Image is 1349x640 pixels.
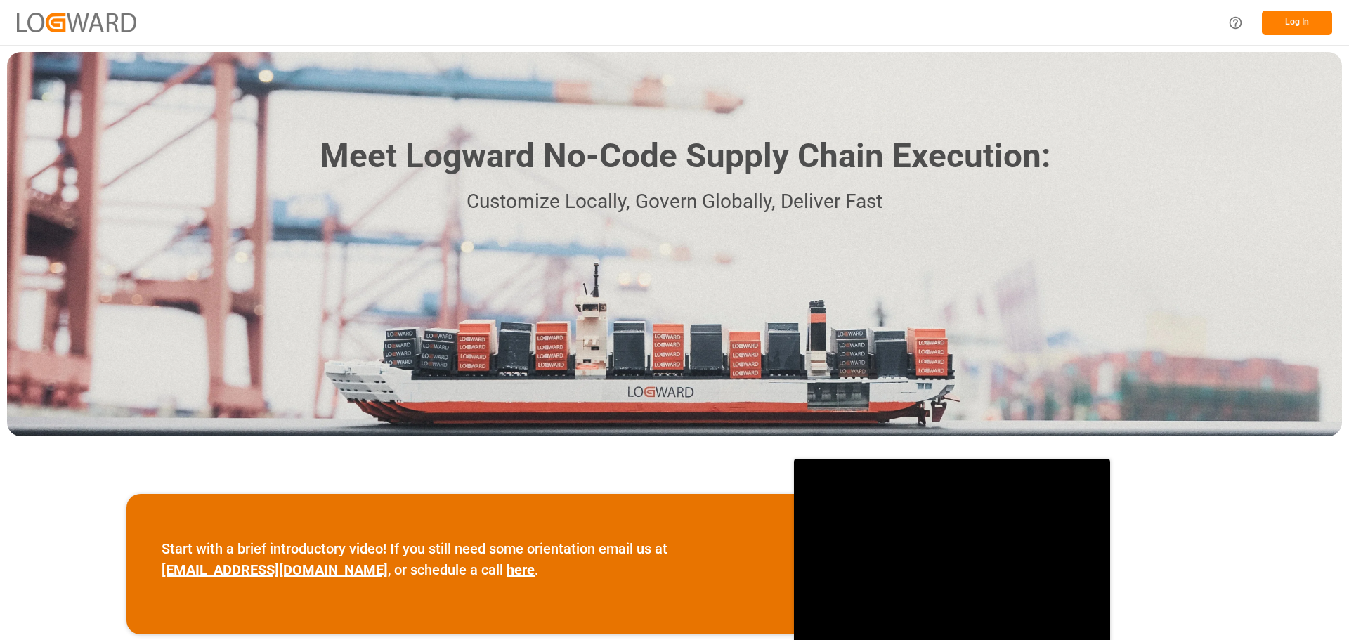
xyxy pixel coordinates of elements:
[162,561,388,578] a: [EMAIL_ADDRESS][DOMAIN_NAME]
[1262,11,1332,35] button: Log In
[320,131,1050,181] h1: Meet Logward No-Code Supply Chain Execution:
[162,538,759,580] p: Start with a brief introductory video! If you still need some orientation email us at , or schedu...
[299,186,1050,218] p: Customize Locally, Govern Globally, Deliver Fast
[1220,7,1251,39] button: Help Center
[507,561,535,578] a: here
[17,13,136,32] img: Logward_new_orange.png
